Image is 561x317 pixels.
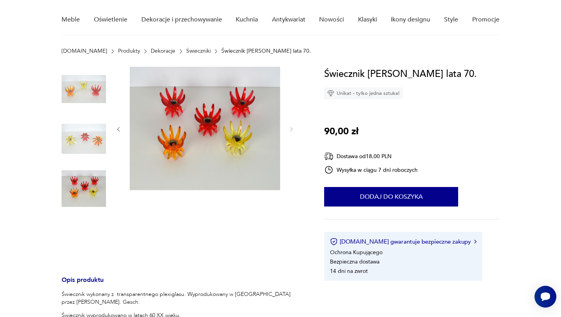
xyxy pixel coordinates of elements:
[62,67,106,111] img: Zdjęcie produktu Świecznik Friedel lata 70.
[62,290,305,306] p: Świecznik wykonany z transparentnego plexiglasu. Wyprodukowany w [GEOGRAPHIC_DATA] przez [PERSON_...
[330,238,338,246] img: Ikona certyfikatu
[62,278,305,290] h3: Opis produktu
[327,90,334,97] img: Ikona diamentu
[535,286,556,308] iframe: Smartsupp widget button
[94,5,127,35] a: Oświetlenie
[330,267,368,275] li: 14 dni na zwrot
[324,87,403,99] div: Unikat - tylko jedna sztuka!
[151,48,175,54] a: Dekoracje
[62,48,107,54] a: [DOMAIN_NAME]
[324,151,418,161] div: Dostawa od 18,00 PLN
[324,124,358,139] p: 90,00 zł
[62,166,106,211] img: Zdjęcie produktu Świecznik Friedel lata 70.
[472,5,499,35] a: Promocje
[62,5,80,35] a: Meble
[330,258,379,265] li: Bezpieczna dostawa
[330,249,383,256] li: Ochrona Kupującego
[236,5,258,35] a: Kuchnia
[118,48,140,54] a: Produkty
[324,165,418,175] div: Wysyłka w ciągu 7 dni roboczych
[324,67,477,82] h1: Świecznik [PERSON_NAME] lata 70.
[358,5,377,35] a: Klasyki
[141,5,222,35] a: Dekoracje i przechowywanie
[444,5,458,35] a: Style
[62,117,106,161] img: Zdjęcie produktu Świecznik Friedel lata 70.
[391,5,430,35] a: Ikony designu
[324,151,333,161] img: Ikona dostawy
[130,67,280,190] img: Zdjęcie produktu Świecznik Friedel lata 70.
[272,5,305,35] a: Antykwariat
[221,48,311,54] p: Świecznik [PERSON_NAME] lata 70.
[330,238,476,246] button: [DOMAIN_NAME] gwarantuje bezpieczne zakupy
[186,48,211,54] a: Świeczniki
[324,187,458,207] button: Dodaj do koszyka
[319,5,344,35] a: Nowości
[474,240,476,244] img: Ikona strzałki w prawo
